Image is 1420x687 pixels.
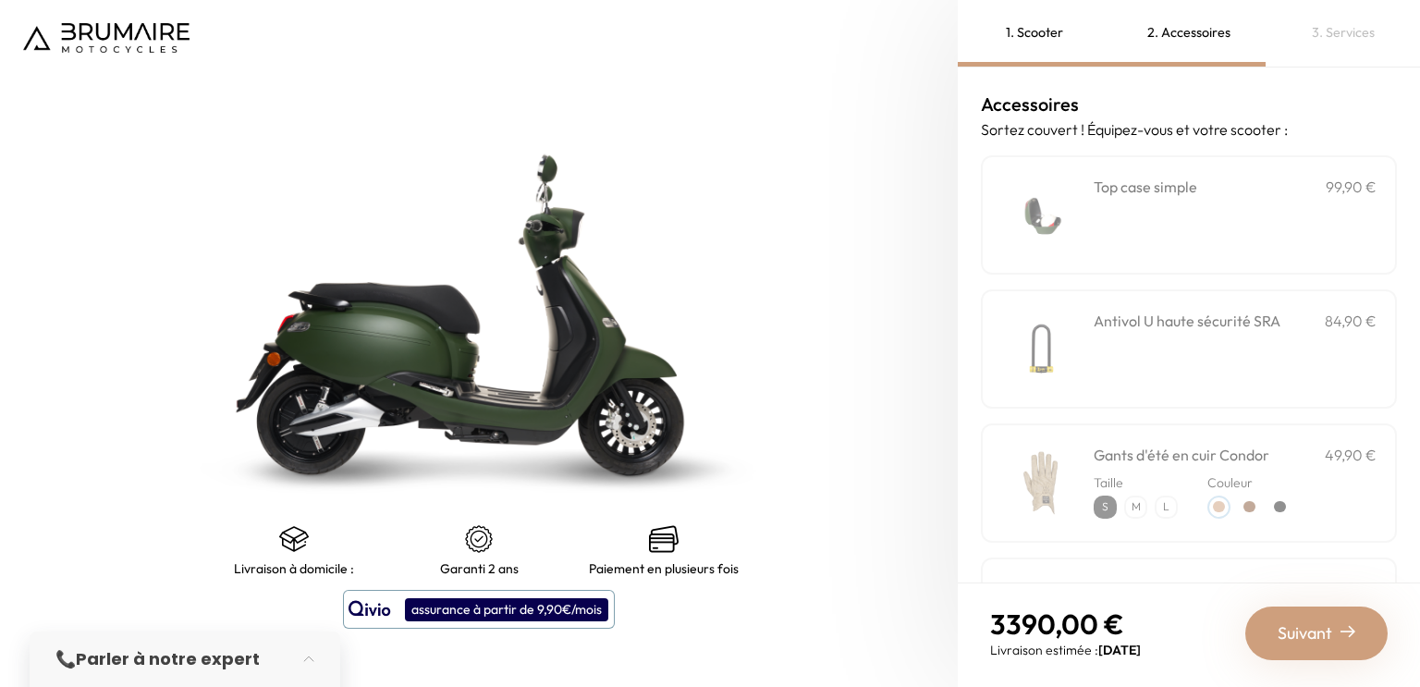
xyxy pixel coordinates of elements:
img: shipping.png [279,524,309,554]
span: [DATE] [1098,642,1141,658]
p: M [1126,497,1145,517]
p: 99,90 € [1326,176,1377,198]
p: Sortez couvert ! Équipez-vous et votre scooter : [981,118,1397,141]
p: Paiement en plusieurs fois [589,561,739,576]
img: Top case simple [1001,176,1080,254]
p: L [1157,497,1176,517]
h3: Gants d'été en cuir Condor [1094,444,1269,466]
img: Tracker GPS Invoxia [1001,578,1080,656]
h3: Antivol U haute sécurité SRA [1094,310,1280,332]
h3: Accessoires [981,91,1397,118]
div: assurance à partir de 9,90€/mois [405,598,608,621]
img: certificat-de-garantie.png [464,524,494,554]
p: Livraison à domicile : [234,561,354,576]
p: Garanti 2 ans [440,561,519,576]
img: Antivol U haute sécurité SRA [1001,310,1080,388]
span: Suivant [1278,620,1332,646]
p: Livraison estimée : [990,641,1141,659]
img: credit-cards.png [649,524,679,554]
h3: Tracker GPS Invoxia [1094,578,1226,600]
p: 84,90 € [1325,310,1377,332]
p: S [1096,497,1115,517]
p: Taille [1094,473,1178,492]
img: logo qivio [349,598,391,620]
p: 3390,00 € [990,607,1141,641]
img: right-arrow-2.png [1340,624,1355,639]
button: assurance à partir de 9,90€/mois [343,590,615,629]
p: 129,90 € [1321,578,1377,600]
img: Gants d'été en cuir Condor [1001,444,1080,522]
p: Couleur [1207,473,1291,492]
img: Logo de Brumaire [23,23,190,53]
p: 49,90 € [1325,444,1377,466]
h3: Top case simple [1094,176,1197,198]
